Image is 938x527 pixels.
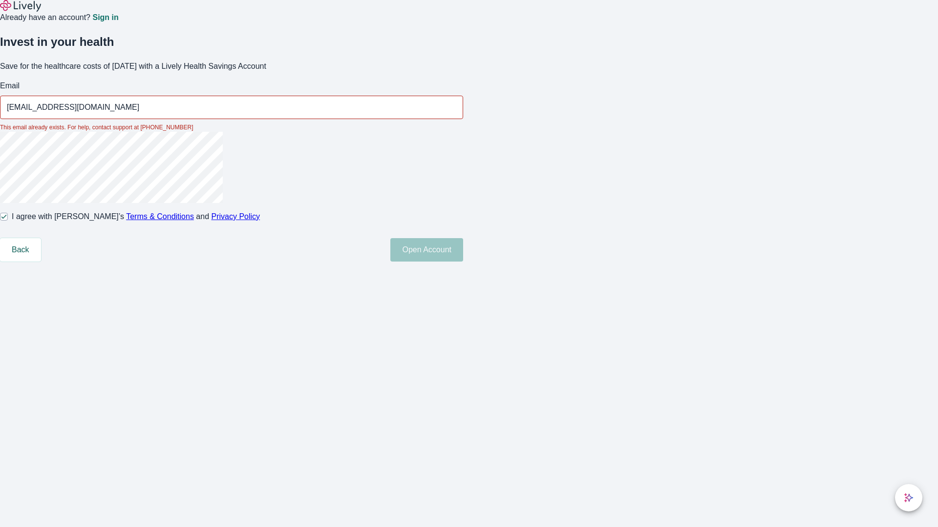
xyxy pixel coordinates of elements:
a: Sign in [92,14,118,21]
svg: Lively AI Assistant [904,493,914,503]
button: chat [895,484,922,511]
a: Terms & Conditions [126,212,194,221]
span: I agree with [PERSON_NAME]’s and [12,211,260,223]
a: Privacy Policy [212,212,260,221]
